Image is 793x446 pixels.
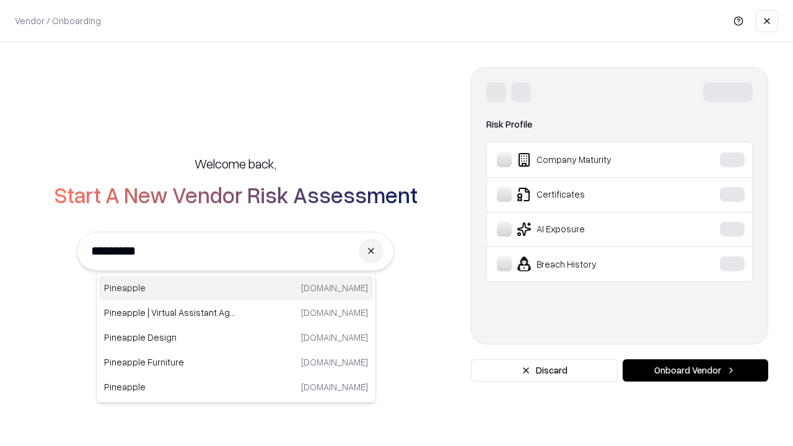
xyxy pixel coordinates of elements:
[301,331,368,344] p: [DOMAIN_NAME]
[104,331,236,344] p: Pineapple Design
[195,155,276,172] h5: Welcome back,
[54,182,418,207] h2: Start A New Vendor Risk Assessment
[471,359,618,382] button: Discard
[15,14,101,27] p: Vendor / Onboarding
[497,152,682,167] div: Company Maturity
[497,256,682,271] div: Breach History
[497,222,682,237] div: AI Exposure
[301,306,368,319] p: [DOMAIN_NAME]
[301,356,368,369] p: [DOMAIN_NAME]
[623,359,768,382] button: Onboard Vendor
[301,380,368,393] p: [DOMAIN_NAME]
[104,356,236,369] p: Pineapple Furniture
[104,281,236,294] p: Pineapple
[96,273,376,403] div: Suggestions
[497,187,682,202] div: Certificates
[104,306,236,319] p: Pineapple | Virtual Assistant Agency
[104,380,236,393] p: Pineapple
[301,281,368,294] p: [DOMAIN_NAME]
[486,117,753,132] div: Risk Profile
